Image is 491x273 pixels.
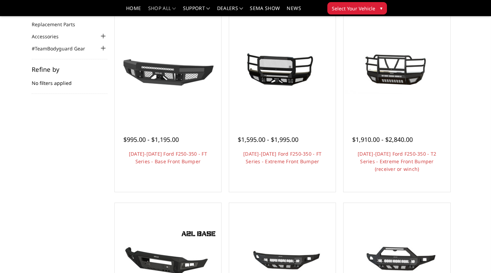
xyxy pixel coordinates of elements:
[32,66,108,94] div: No filters applied
[238,135,298,144] span: $1,595.00 - $1,995.00
[32,45,94,52] a: #TeamBodyguard Gear
[116,40,219,98] img: 2017-2022 Ford F250-350 - FT Series - Base Front Bumper
[287,6,301,16] a: News
[183,6,210,16] a: Support
[123,135,179,144] span: $995.00 - $1,195.00
[345,18,448,121] a: 2017-2022 Ford F250-350 - T2 Series - Extreme Front Bumper (receiver or winch) 2017-2022 Ford F25...
[129,150,207,165] a: [DATE]-[DATE] Ford F250-350 - FT Series - Base Front Bumper
[352,135,413,144] span: $1,910.00 - $2,840.00
[32,33,67,40] a: Accessories
[116,18,219,121] a: 2017-2022 Ford F250-350 - FT Series - Base Front Bumper
[32,66,108,72] h5: Refine by
[327,2,387,14] button: Select Your Vehicle
[250,6,280,16] a: SEMA Show
[148,6,176,16] a: shop all
[231,18,334,121] a: 2017-2022 Ford F250-350 - FT Series - Extreme Front Bumper 2017-2022 Ford F250-350 - FT Series - ...
[126,6,141,16] a: Home
[243,150,321,165] a: [DATE]-[DATE] Ford F250-350 - FT Series - Extreme Front Bumper
[217,6,243,16] a: Dealers
[32,21,84,28] a: Replacement Parts
[332,5,375,12] span: Select Your Vehicle
[380,4,382,12] span: ▾
[358,150,436,172] a: [DATE]-[DATE] Ford F250-350 - T2 Series - Extreme Front Bumper (receiver or winch)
